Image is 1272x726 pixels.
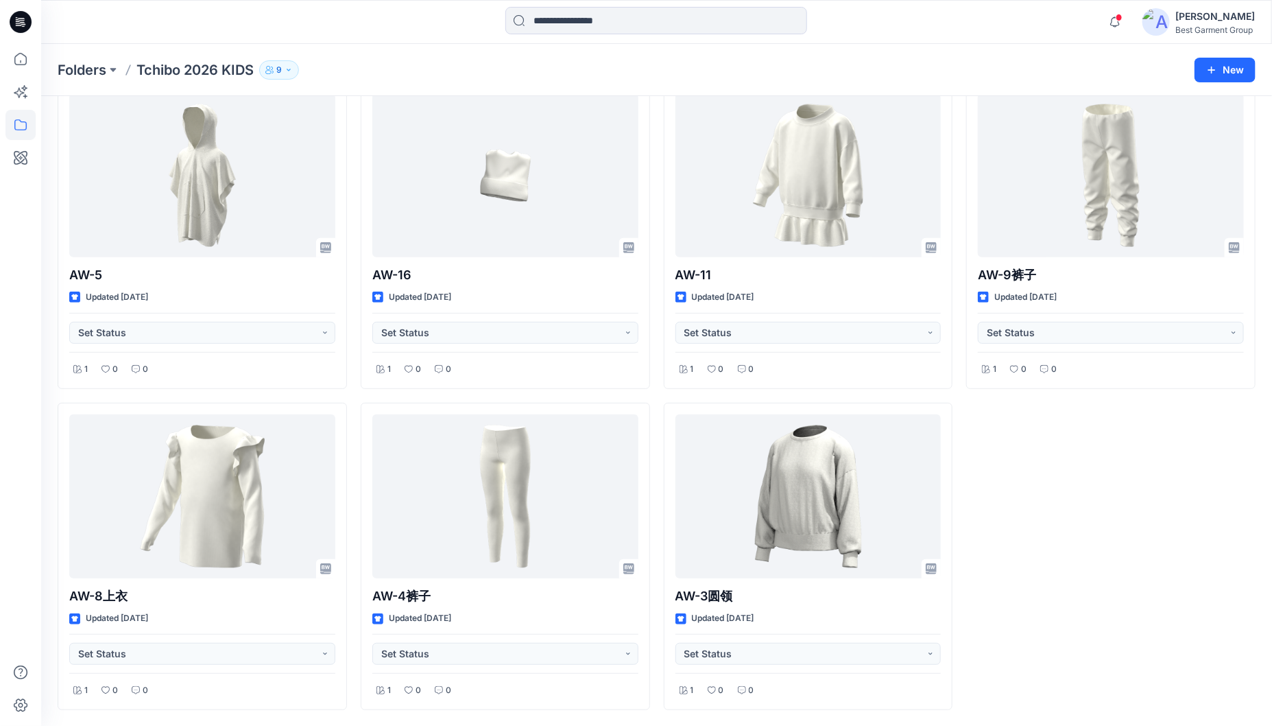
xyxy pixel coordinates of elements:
p: Updated [DATE] [389,290,451,305]
p: 0 [749,683,754,698]
p: 0 [1021,362,1027,377]
a: AW-16 [372,93,638,257]
button: 9 [259,60,299,80]
div: Best Garment Group [1175,25,1255,35]
p: 1 [993,362,996,377]
p: 0 [1051,362,1057,377]
p: 1 [387,683,391,698]
p: 1 [691,362,694,377]
p: 0 [112,683,118,698]
a: AW-9裤子 [978,93,1244,257]
p: AW-8上衣 [69,587,335,606]
p: AW-11 [675,266,941,285]
div: [PERSON_NAME] [1175,8,1255,25]
p: Updated [DATE] [86,290,148,305]
p: 0 [143,362,148,377]
p: Updated [DATE] [692,290,754,305]
a: AW-4裤子 [372,414,638,578]
a: AW-11 [675,93,941,257]
p: AW-3圆领 [675,587,941,606]
img: avatar [1142,8,1170,36]
a: AW-3圆领 [675,414,941,578]
p: AW-5 [69,266,335,285]
p: Updated [DATE] [86,611,148,626]
button: New [1195,58,1256,82]
p: 1 [84,683,88,698]
p: 0 [719,362,724,377]
a: Folders [58,60,106,80]
p: 1 [691,683,694,698]
p: Tchibo 2026 KIDS [136,60,254,80]
p: 0 [719,683,724,698]
p: AW-16 [372,266,638,285]
a: AW-8上衣 [69,414,335,578]
p: 0 [446,683,451,698]
p: AW-4裤子 [372,587,638,606]
p: 0 [112,362,118,377]
p: 0 [416,362,421,377]
p: 0 [749,362,754,377]
a: AW-5 [69,93,335,257]
p: Updated [DATE] [994,290,1057,305]
p: 1 [387,362,391,377]
p: AW-9裤子 [978,266,1244,285]
p: 0 [446,362,451,377]
p: 1 [84,362,88,377]
p: 9 [276,62,282,78]
p: 0 [143,683,148,698]
p: Updated [DATE] [389,611,451,626]
p: 0 [416,683,421,698]
p: Updated [DATE] [692,611,754,626]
